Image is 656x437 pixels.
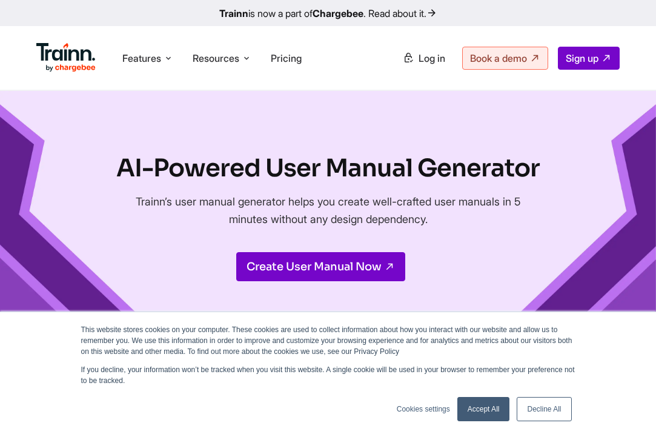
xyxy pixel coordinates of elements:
[419,52,445,64] span: Log in
[462,47,548,70] a: Book a demo
[457,397,510,421] a: Accept All
[116,152,540,185] h1: AI-Powered User Manual Generator
[517,397,571,421] a: Decline All
[81,324,575,357] p: This website stores cookies on your computer. These cookies are used to collect information about...
[193,52,239,65] span: Resources
[36,43,96,72] img: Trainn Logo
[125,193,531,228] p: Trainn’s user manual generator helps you create well-crafted user manuals in 5 minutes without an...
[470,52,527,64] span: Book a demo
[81,364,575,386] p: If you decline, your information won’t be tracked when you visit this website. A single cookie wi...
[236,252,405,281] a: Create User Manual Now
[122,52,161,65] span: Features
[271,52,302,64] a: Pricing
[558,47,620,70] a: Sign up
[313,7,363,19] b: Chargebee
[397,404,450,415] a: Cookies settings
[566,52,598,64] span: Sign up
[396,47,452,69] a: Log in
[219,7,248,19] b: Trainn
